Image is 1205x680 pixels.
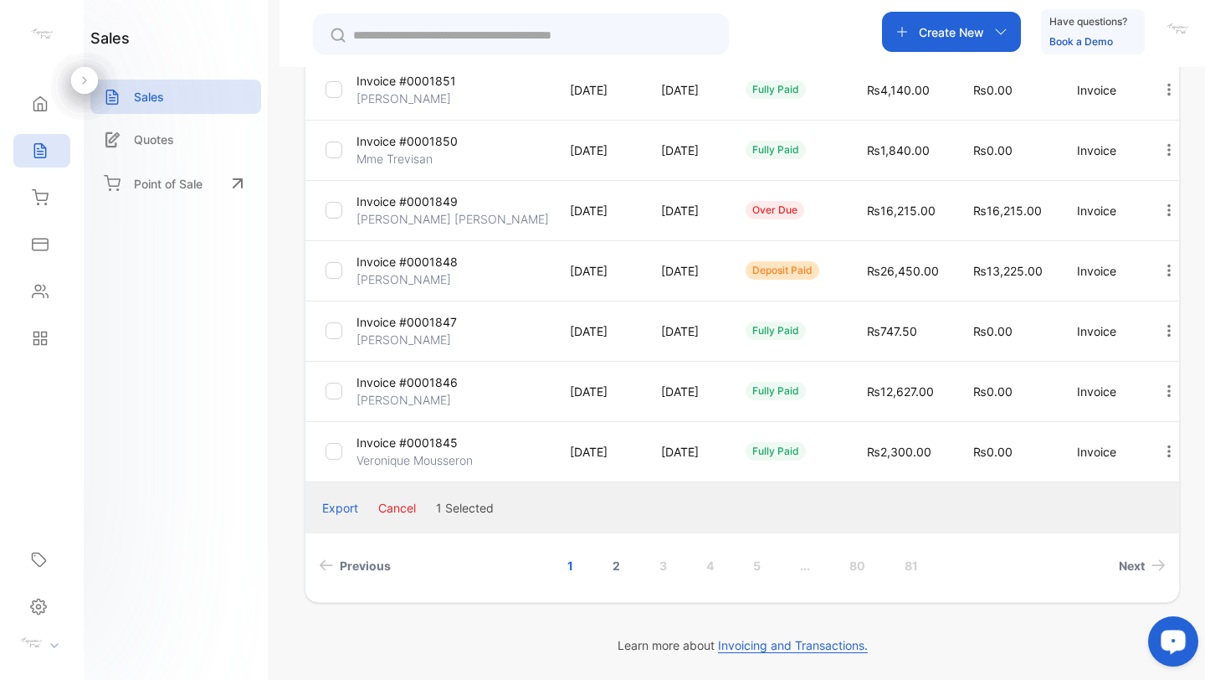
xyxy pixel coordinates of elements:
[1077,443,1126,461] p: Invoice
[570,383,627,400] p: [DATE]
[356,72,456,90] p: Invoice #0001851
[356,451,473,469] p: Veronique Mousseron
[661,81,711,99] p: [DATE]
[356,270,451,288] p: [PERSON_NAME]
[661,322,711,340] p: [DATE]
[356,253,458,270] p: Invoice #0001848
[973,83,1013,97] span: ₨0.00
[1165,12,1190,52] button: avatar
[356,331,451,348] p: [PERSON_NAME]
[661,202,711,219] p: [DATE]
[973,264,1043,278] span: ₨13,225.00
[90,80,261,114] a: Sales
[1049,35,1113,48] a: Book a Demo
[661,443,711,461] p: [DATE]
[90,122,261,157] a: Quotes
[639,550,687,581] a: Page 3
[356,193,458,210] p: Invoice #0001849
[356,434,458,451] p: Invoice #0001845
[746,201,804,219] div: over due
[1077,262,1126,280] p: Invoice
[746,322,806,340] div: fully paid
[919,23,984,41] p: Create New
[882,12,1021,52] button: Create New
[436,499,494,517] div: 1 Selected
[746,141,806,159] div: fully paid
[661,383,711,400] p: [DATE]
[134,131,174,148] p: Quotes
[973,143,1013,157] span: ₨0.00
[867,445,931,459] span: ₨2,300.00
[134,88,164,106] p: Sales
[1119,557,1145,574] span: Next
[885,550,938,581] a: Page 81
[867,203,936,218] span: ₨16,215.00
[867,83,930,97] span: ₨4,140.00
[1049,13,1127,30] p: Have questions?
[1077,322,1126,340] p: Invoice
[356,90,451,107] p: [PERSON_NAME]
[686,550,734,581] a: Page 4
[1135,610,1205,680] iframe: LiveChat chat widget
[340,557,391,574] span: Previous
[867,384,934,399] span: ₨12,627.00
[1077,202,1126,219] p: Invoice
[829,550,885,581] a: Page 80
[29,22,54,47] img: logo
[570,202,627,219] p: [DATE]
[305,636,1180,654] p: Learn more about
[746,261,819,280] div: deposit paid
[661,142,711,159] p: [DATE]
[867,143,930,157] span: ₨1,840.00
[378,499,416,517] button: Cancel
[973,324,1013,338] span: ₨0.00
[570,81,627,99] p: [DATE]
[570,322,627,340] p: [DATE]
[718,638,868,653] span: Invoicing and Transactions.
[1077,81,1126,99] p: Invoice
[356,132,458,150] p: Invoice #0001850
[570,262,627,280] p: [DATE]
[867,324,917,338] span: ₨747.50
[312,550,397,581] a: Previous page
[90,165,261,202] a: Point of Sale
[746,442,806,461] div: fully paid
[356,391,451,409] p: [PERSON_NAME]
[1077,383,1126,400] p: Invoice
[305,550,1179,581] ul: Pagination
[90,27,130,49] h1: sales
[733,550,781,581] a: Page 5
[867,264,939,278] span: ₨26,450.00
[973,445,1013,459] span: ₨0.00
[356,150,433,167] p: Mme Trevisan
[746,80,806,99] div: fully paid
[973,384,1013,399] span: ₨0.00
[661,262,711,280] p: [DATE]
[1112,550,1172,581] a: Next page
[356,210,549,228] p: [PERSON_NAME] [PERSON_NAME]
[592,550,640,581] a: Page 2
[1077,142,1126,159] p: Invoice
[322,499,358,517] button: Export
[134,175,203,193] p: Point of Sale
[1165,17,1190,42] img: avatar
[18,631,44,656] img: profile
[570,142,627,159] p: [DATE]
[746,382,806,400] div: fully paid
[973,203,1042,218] span: ₨16,215.00
[780,550,830,581] a: Jump forward
[356,373,458,391] p: Invoice #0001846
[547,550,593,581] a: Page 1 is your current page
[356,313,457,331] p: Invoice #0001847
[570,443,627,461] p: [DATE]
